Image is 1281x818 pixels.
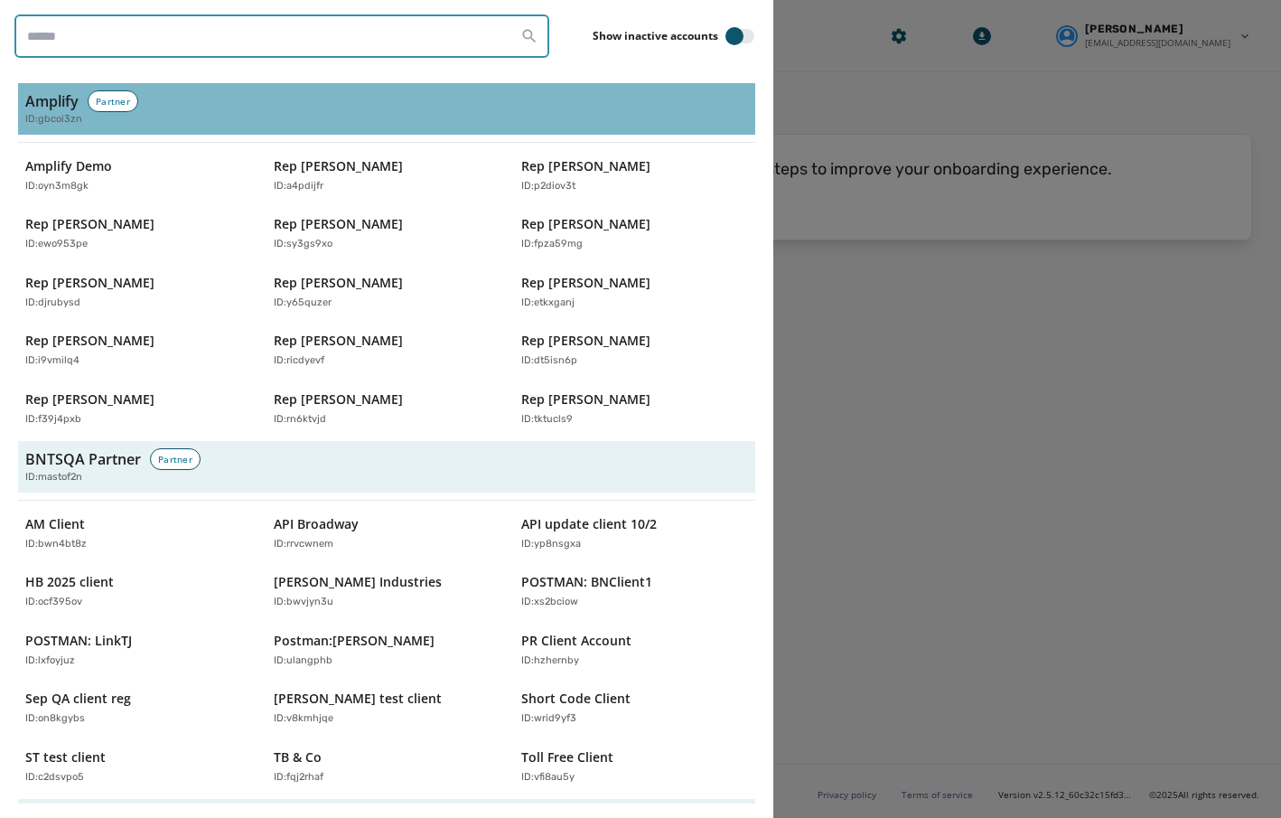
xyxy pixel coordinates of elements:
p: Short Code Client [521,690,631,708]
p: Rep [PERSON_NAME] [25,390,154,409]
p: ID: rn6ktvjd [274,412,326,428]
p: ID: a4pdijfr [274,179,323,194]
button: AM ClientID:bwn4bt8z [18,508,259,559]
p: ID: vfi8au5y [521,770,575,785]
p: Rep [PERSON_NAME] [521,157,650,175]
p: ID: hzhernby [521,653,579,669]
p: ID: lxfoyjuz [25,653,75,669]
p: PR Client Account [521,632,631,650]
p: ID: ocf395ov [25,595,82,610]
p: ID: y65quzer [274,296,332,311]
p: [PERSON_NAME] test client [274,690,442,708]
p: TB & Co [274,748,322,766]
button: Rep [PERSON_NAME]ID:rn6ktvjd [266,383,508,435]
button: Amplify DemoID:oyn3m8gk [18,150,259,202]
p: ID: yp8nsgxa [521,537,581,552]
button: AmplifyPartnerID:gbcoi3zn [18,83,755,135]
button: Rep [PERSON_NAME]ID:ewo953pe [18,208,259,259]
p: Rep [PERSON_NAME] [274,157,403,175]
p: ID: f39j4pxb [25,412,81,428]
p: ID: ewo953pe [25,237,88,252]
p: Postman:[PERSON_NAME] [274,632,435,650]
h3: Amplify [25,90,79,112]
p: ID: on8kgybs [25,711,85,727]
p: Rep [PERSON_NAME] [274,274,403,292]
h3: BNTSQA Partner [25,448,141,470]
button: Rep [PERSON_NAME]ID:etkxganj [514,267,755,318]
p: Rep [PERSON_NAME] [521,332,650,350]
p: ID: oyn3m8gk [25,179,89,194]
p: ID: fpza59mg [521,237,583,252]
div: Partner [150,448,201,470]
button: Rep [PERSON_NAME]ID:tktucls9 [514,383,755,435]
button: PR Client AccountID:hzhernby [514,625,755,676]
button: HB 2025 clientID:ocf395ov [18,566,259,617]
p: POSTMAN: LinkTJ [25,632,132,650]
p: ID: bwn4bt8z [25,537,87,552]
button: Toll Free ClientID:vfi8au5y [514,741,755,793]
button: Rep [PERSON_NAME]ID:fpza59mg [514,208,755,259]
p: Toll Free Client [521,748,613,766]
label: Show inactive accounts [593,29,718,43]
p: ID: sy3gs9xo [274,237,332,252]
p: Rep [PERSON_NAME] [25,274,154,292]
button: Rep [PERSON_NAME]ID:ricdyevf [266,324,508,376]
button: TB & CoID:fqj2rhaf [266,741,508,793]
p: ID: xs2bciow [521,595,578,610]
button: API update client 10/2ID:yp8nsgxa [514,508,755,559]
button: Sep QA client regID:on8kgybs [18,682,259,734]
button: POSTMAN: BNClient1ID:xs2bciow [514,566,755,617]
div: Partner [88,90,138,112]
p: Rep [PERSON_NAME] [274,390,403,409]
p: Rep [PERSON_NAME] [25,332,154,350]
p: Rep [PERSON_NAME] [521,390,650,409]
p: [PERSON_NAME] Industries [274,573,442,591]
button: BNTSQA PartnerPartnerID:mastof2n [18,441,755,493]
p: ID: dt5isn6p [521,353,577,369]
p: ID: c2dsvpo5 [25,770,84,785]
p: Rep [PERSON_NAME] [521,274,650,292]
p: Rep [PERSON_NAME] [274,332,403,350]
button: ST test clientID:c2dsvpo5 [18,741,259,793]
p: Amplify Demo [25,157,112,175]
button: Rep [PERSON_NAME]ID:djrubysd [18,267,259,318]
p: API Broadway [274,515,359,533]
button: Rep [PERSON_NAME]ID:y65quzer [266,267,508,318]
p: Rep [PERSON_NAME] [521,215,650,233]
button: [PERSON_NAME] IndustriesID:bwvjyn3u [266,566,508,617]
button: Rep [PERSON_NAME]ID:a4pdijfr [266,150,508,202]
button: API BroadwayID:rrvcwnem [266,508,508,559]
p: ID: djrubysd [25,296,80,311]
button: Rep [PERSON_NAME]ID:p2diov3t [514,150,755,202]
p: Rep [PERSON_NAME] [274,215,403,233]
button: Rep [PERSON_NAME]ID:f39j4pxb [18,383,259,435]
p: ID: rrvcwnem [274,537,333,552]
p: ID: etkxganj [521,296,575,311]
p: ID: tktucls9 [521,412,573,428]
button: Postman:[PERSON_NAME]ID:ulangphb [266,625,508,676]
p: AM Client [25,515,85,533]
p: ID: bwvjyn3u [274,595,333,610]
p: ID: p2diov3t [521,179,575,194]
p: ID: v8kmhjqe [274,711,333,727]
button: Short Code ClientID:wrid9yf3 [514,682,755,734]
p: ID: ricdyevf [274,353,324,369]
button: Rep [PERSON_NAME]ID:sy3gs9xo [266,208,508,259]
p: API update client 10/2 [521,515,657,533]
button: POSTMAN: LinkTJID:lxfoyjuz [18,625,259,676]
p: ID: ulangphb [274,653,332,669]
p: Rep [PERSON_NAME] [25,215,154,233]
p: HB 2025 client [25,573,114,591]
span: ID: gbcoi3zn [25,112,82,127]
button: Rep [PERSON_NAME]ID:dt5isn6p [514,324,755,376]
p: ID: i9vmilq4 [25,353,79,369]
span: ID: mastof2n [25,470,82,485]
p: ID: wrid9yf3 [521,711,576,727]
button: Rep [PERSON_NAME]ID:i9vmilq4 [18,324,259,376]
p: Sep QA client reg [25,690,131,708]
button: [PERSON_NAME] test clientID:v8kmhjqe [266,682,508,734]
p: ST test client [25,748,106,766]
p: ID: fqj2rhaf [274,770,323,785]
p: POSTMAN: BNClient1 [521,573,652,591]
